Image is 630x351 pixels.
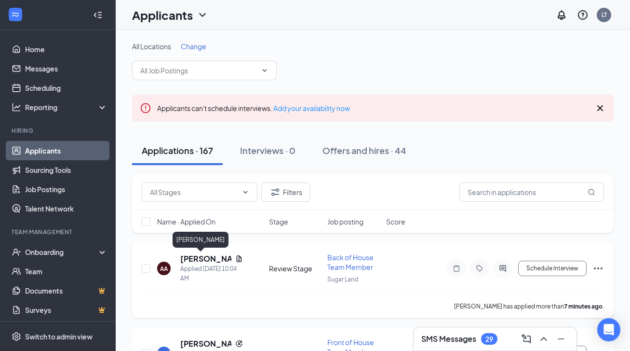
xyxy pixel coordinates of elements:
[327,276,358,283] span: Sugar Land
[421,334,476,344] h3: SMS Messages
[327,217,363,226] span: Job posting
[173,232,228,248] div: [PERSON_NAME]
[25,332,93,341] div: Switch to admin view
[269,186,281,198] svg: Filter
[521,333,532,345] svg: ComposeMessage
[25,247,99,257] div: Onboarding
[180,253,231,264] h5: [PERSON_NAME]
[160,265,168,273] div: AA
[536,331,551,347] button: ChevronUp
[459,183,604,202] input: Search in applications
[12,126,106,135] div: Hiring
[241,188,249,196] svg: ChevronDown
[25,141,107,160] a: Applicants
[588,188,595,196] svg: MagnifyingGlass
[157,217,215,226] span: Name · Applied On
[386,217,405,226] span: Score
[235,340,243,348] svg: Reapply
[273,104,350,112] a: Add your availability now
[592,263,604,274] svg: Ellipses
[269,264,322,273] div: Review Stage
[556,9,567,21] svg: Notifications
[269,217,288,226] span: Stage
[261,67,268,74] svg: ChevronDown
[132,7,193,23] h1: Applicants
[261,183,310,202] button: Filter Filters
[485,335,493,343] div: 29
[181,42,206,51] span: Change
[180,264,243,283] div: Applied [DATE] 10:04 AM
[594,102,606,114] svg: Cross
[25,102,108,112] div: Reporting
[454,302,604,310] p: [PERSON_NAME] has applied more than .
[25,300,107,320] a: SurveysCrown
[518,261,587,276] button: Schedule Interview
[93,10,103,20] svg: Collapse
[577,9,589,21] svg: QuestionInfo
[327,253,374,271] span: Back of House Team Member
[25,78,107,98] a: Scheduling
[25,199,107,218] a: Talent Network
[564,303,603,310] b: 7 minutes ago
[142,144,213,156] div: Applications · 167
[519,331,534,347] button: ComposeMessage
[140,65,257,76] input: All Job Postings
[12,102,21,112] svg: Analysis
[150,187,238,197] input: All Stages
[12,228,106,236] div: Team Management
[12,332,21,341] svg: Settings
[322,144,406,156] div: Offers and hires · 44
[235,255,243,263] svg: Document
[240,144,295,156] div: Interviews · 0
[25,262,107,281] a: Team
[497,265,509,272] svg: ActiveChat
[555,333,567,345] svg: Minimize
[140,102,151,114] svg: Error
[180,338,231,349] h5: [PERSON_NAME]
[25,281,107,300] a: DocumentsCrown
[25,40,107,59] a: Home
[451,265,462,272] svg: Note
[553,331,569,347] button: Minimize
[474,265,485,272] svg: Tag
[197,9,208,21] svg: ChevronDown
[602,11,607,19] div: LT
[132,42,171,51] span: All Locations
[157,104,350,112] span: Applicants can't schedule interviews.
[25,59,107,78] a: Messages
[597,318,620,341] div: Open Intercom Messenger
[25,160,107,180] a: Sourcing Tools
[11,10,20,19] svg: WorkstreamLogo
[25,180,107,199] a: Job Postings
[12,247,21,257] svg: UserCheck
[538,333,550,345] svg: ChevronUp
